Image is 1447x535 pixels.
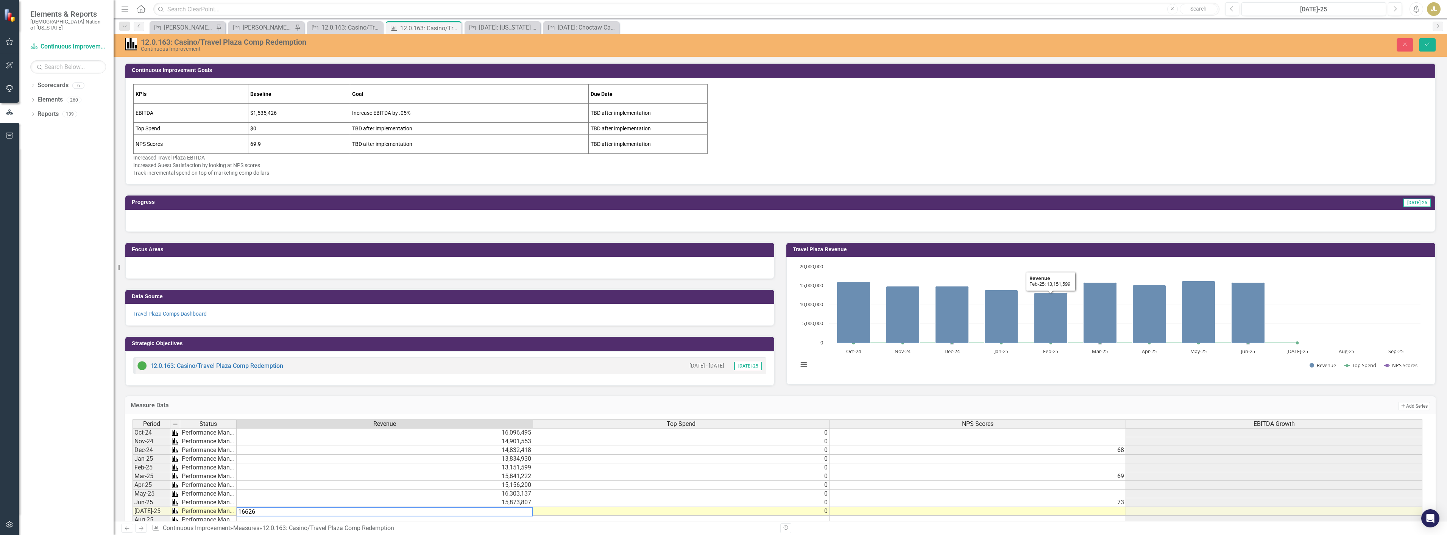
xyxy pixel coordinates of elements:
[533,481,830,490] td: 0
[1190,348,1207,355] text: May-25
[373,421,396,427] span: Revenue
[1190,6,1207,12] span: Search
[985,290,1018,343] path: Jan-25, 13,834,930. Revenue.
[133,472,170,481] td: Mar-25
[837,282,870,343] path: Oct-24, 16,096,495. Revenue.
[1034,293,1068,343] path: Feb-25, 13,151,599. Revenue.
[994,348,1008,355] text: Jan-25
[172,499,178,505] img: Tm0czyi0d3z6KbMvzUvpfTW2q1jaz45CuN2C4x9rtfABtMFvAAn+ByuUVLYSwAAAABJRU5ErkJggg==
[479,23,538,32] div: [DATE]: [US_STATE] - State, Local, and County Action
[852,341,1299,344] g: Top Spend, series 2 of 3. Line with 12 data points.
[533,472,830,481] td: 0
[180,481,237,490] td: Performance Management
[1247,341,1250,344] path: Jun-25, 0. Top Spend.
[143,421,160,427] span: Period
[132,247,770,252] h3: Focus Areas
[350,103,588,123] td: Increase EBITDA by .05%
[1339,348,1354,355] text: Aug-25
[172,456,178,462] img: Tm0czyi0d3z6KbMvzUvpfTW2q1jaz45CuN2C4x9rtfABtMFvAAn+ByuUVLYSwAAAABJRU5ErkJggg==
[793,247,1431,252] h3: Travel Plaza Revenue
[533,455,830,463] td: 0
[243,23,293,32] div: [PERSON_NAME] SOs
[133,311,207,317] a: Travel Plaza Comps Dashboard
[133,463,170,472] td: Feb-25
[133,446,170,455] td: Dec-24
[350,135,588,154] td: TBD after implementation
[837,267,1396,343] g: Revenue, series 1 of 3. Bar series with 12 bars.
[558,23,617,32] div: [DATE]: Choctaw Casino Too - [PERSON_NAME] Game Expansion (Planned Capital)
[466,23,538,32] a: [DATE]: [US_STATE] - State, Local, and County Action
[180,507,237,516] td: Performance Management
[172,447,178,453] img: Tm0czyi0d3z6KbMvzUvpfTW2q1jaz45CuN2C4x9rtfABtMFvAAn+ByuUVLYSwAAAABJRU5ErkJggg==
[1049,341,1053,344] path: Feb-25, 0. Top Spend.
[667,421,695,427] span: Top Spend
[321,23,381,32] div: 12.0.163: Casino/Travel Plaza Comp Redemption
[1421,509,1439,527] div: Open Intercom Messenger
[1182,281,1215,343] path: May-25, 16,303,137. Revenue.
[180,428,237,437] td: Performance Management
[901,341,904,344] path: Nov-24, 0. Top Spend.
[248,135,350,154] td: 69.9
[133,161,1427,169] p: Increased Guest Satisfaction by looking at NPS scores​
[1000,341,1003,344] path: Jan-25, 0. Top Spend.
[30,19,106,31] small: [DEMOGRAPHIC_DATA] Nation of [US_STATE]
[125,38,137,50] img: Performance Management
[237,428,533,437] td: 16,096,495
[1099,341,1102,344] path: Mar-25, 0. Top Spend.
[830,446,1126,455] td: 68
[309,23,381,32] a: 12.0.163: Casino/Travel Plaza Comp Redemption
[141,38,876,46] div: 12.0.163: Casino/Travel Plaza Comp Redemption
[1043,348,1058,355] text: Feb-25
[30,42,106,51] a: Continuous Improvement
[820,339,823,346] text: 0
[1197,341,1200,344] path: May-25, 0. Top Spend.
[1180,4,1218,14] button: Search
[133,154,1427,161] p: Increased Travel Plaza EBITDA​
[1286,348,1308,355] text: [DATE]-25
[852,341,855,344] path: Oct-24, 0. Top Spend.
[151,23,214,32] a: [PERSON_NAME] SO's OLD PLAN
[172,508,178,514] img: Tm0czyi0d3z6KbMvzUvpfTW2q1jaz45CuN2C4x9rtfABtMFvAAn+ByuUVLYSwAAAABJRU5ErkJggg==
[262,524,394,532] div: 12.0.163: Casino/Travel Plaza Comp Redemption
[172,517,178,523] img: Tm0czyi0d3z6KbMvzUvpfTW2q1jaz45CuN2C4x9rtfABtMFvAAn+ByuUVLYSwAAAABJRU5ErkJggg==
[1427,2,1441,16] div: JL
[533,498,830,507] td: 0
[1241,2,1386,16] button: [DATE]-25
[132,199,709,205] h3: Progress
[591,91,613,97] strong: Due Date
[734,362,762,370] span: [DATE]-25
[1384,362,1418,369] button: Show NPS Scores
[153,3,1219,16] input: Search ClearPoint...
[133,455,170,463] td: Jan-25
[689,362,724,369] small: [DATE] - [DATE]
[237,481,533,490] td: 15,156,200
[133,437,170,446] td: Nov-24
[533,446,830,455] td: 0
[30,60,106,74] input: Search Below...
[180,498,237,507] td: Performance Management
[1142,348,1157,355] text: Apr-25
[37,81,69,90] a: Scorecards
[164,23,214,32] div: [PERSON_NAME] SO's OLD PLAN
[134,123,248,135] td: Top Spend
[895,348,911,355] text: Nov-24
[4,9,17,22] img: ClearPoint Strategy
[794,263,1427,377] div: Chart. Highcharts interactive chart.
[1084,282,1117,343] path: Mar-25, 15,841,222. Revenue.
[180,490,237,498] td: Performance Management
[137,361,147,370] img: Action Plan Approved/In Progress
[588,103,707,123] td: TBD after implementation
[134,103,248,123] td: EBITDA
[951,341,954,344] path: Dec-24, 0. Top Spend.
[1148,341,1151,344] path: Apr-25, 0. Top Spend.
[533,428,830,437] td: 0
[37,110,59,119] a: Reports
[1240,348,1255,355] text: Jun-25
[800,263,823,270] text: 20,000,000
[133,516,170,524] td: Aug-25
[237,446,533,455] td: 14,832,418
[1244,5,1383,14] div: [DATE]-25
[1310,362,1336,369] button: Show Revenue
[134,135,248,154] td: NPS Scores
[133,507,170,516] td: [DATE]-25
